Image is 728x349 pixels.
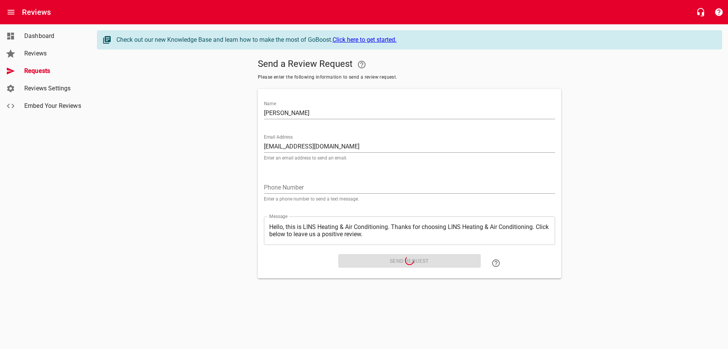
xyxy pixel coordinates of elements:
[24,32,82,41] span: Dashboard
[116,35,714,44] div: Check out our new Knowledge Base and learn how to make the most of GoBoost.
[24,66,82,76] span: Requests
[264,197,555,201] p: Enter a phone number to send a text message.
[269,223,550,238] textarea: Hello, this is LINS Heating & Air Conditioning. Thanks for choosing LINS Heating & Air Conditioni...
[710,3,728,21] button: Support Portal
[333,36,397,43] a: Click here to get started.
[487,254,505,272] a: Learn how to "Send a Review Request"
[264,101,276,106] label: Name
[22,6,51,18] h6: Reviews
[24,49,82,58] span: Reviews
[2,3,20,21] button: Open drawer
[264,135,293,139] label: Email Address
[24,101,82,111] span: Embed Your Reviews
[24,84,82,93] span: Reviews Settings
[258,74,561,81] span: Please enter the following information to send a review request.
[264,156,555,160] p: Enter an email address to send an email.
[692,3,710,21] button: Live Chat
[353,55,371,74] a: Your Google or Facebook account must be connected to "Send a Review Request"
[258,55,561,74] h5: Send a Review Request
